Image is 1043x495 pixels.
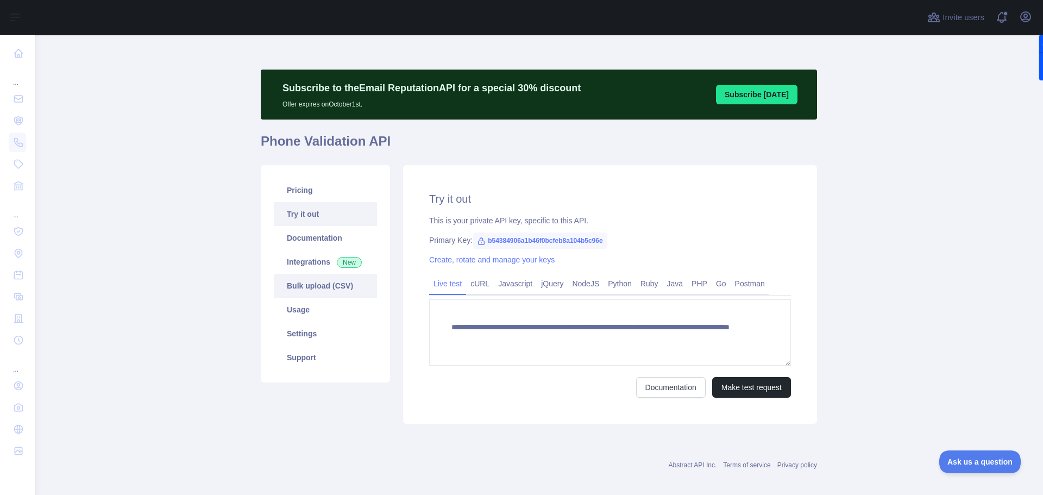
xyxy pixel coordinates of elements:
[473,233,607,249] span: b54384906a1b46f0bcfeb8a104b5c96e
[282,96,581,109] p: Offer expires on October 1st.
[337,257,362,268] span: New
[712,377,791,398] button: Make test request
[716,85,797,104] button: Subscribe [DATE]
[466,275,494,292] a: cURL
[537,275,568,292] a: jQuery
[274,250,377,274] a: Integrations New
[636,377,706,398] a: Documentation
[568,275,604,292] a: NodeJS
[663,275,688,292] a: Java
[274,346,377,369] a: Support
[274,178,377,202] a: Pricing
[939,450,1021,473] iframe: Toggle Customer Support
[429,191,791,206] h2: Try it out
[669,461,717,469] a: Abstract API Inc.
[925,9,987,26] button: Invite users
[9,65,26,87] div: ...
[712,275,731,292] a: Go
[429,215,791,226] div: This is your private API key, specific to this API.
[282,80,581,96] p: Subscribe to the Email Reputation API for a special 30 % discount
[274,298,377,322] a: Usage
[723,461,770,469] a: Terms of service
[274,226,377,250] a: Documentation
[429,255,555,264] a: Create, rotate and manage your keys
[274,202,377,226] a: Try it out
[943,11,984,24] span: Invite users
[9,198,26,220] div: ...
[687,275,712,292] a: PHP
[9,352,26,374] div: ...
[636,275,663,292] a: Ruby
[777,461,817,469] a: Privacy policy
[494,275,537,292] a: Javascript
[274,274,377,298] a: Bulk upload (CSV)
[261,133,817,159] h1: Phone Validation API
[604,275,636,292] a: Python
[429,275,466,292] a: Live test
[429,235,791,246] div: Primary Key:
[731,275,769,292] a: Postman
[274,322,377,346] a: Settings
